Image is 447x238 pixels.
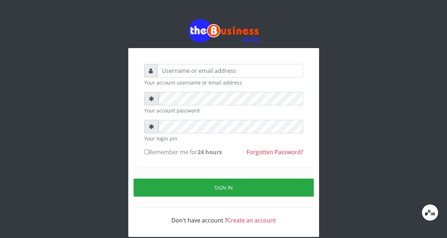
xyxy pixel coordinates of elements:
small: Your account username or email address [144,79,303,86]
button: Sign in [134,179,314,197]
div: Don't have account ? [144,208,303,225]
small: Your account password [144,107,303,114]
img: svg+xml,%3Csvg%20xmlns%3D%22http%3A%2F%2Fwww.w3.org%2F2000%2Fsvg%22%20width%3D%2228%22%20height%3... [425,210,435,215]
a: Forgotten Password? [247,148,303,156]
small: Your login pin [144,135,303,142]
label: Remember me for [144,148,222,156]
input: Remember me for24 hours [144,150,149,154]
a: Create an account [227,216,276,224]
input: Username or email address [157,64,303,77]
b: 24 hours [198,148,222,156]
